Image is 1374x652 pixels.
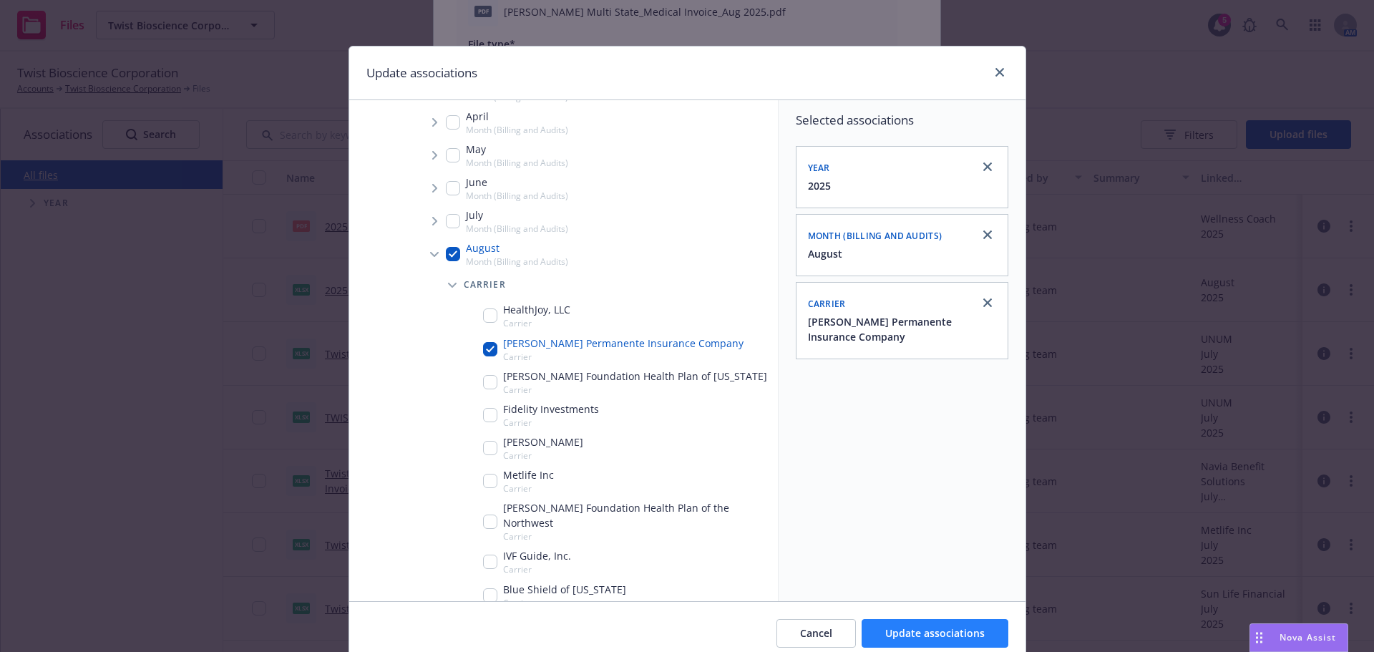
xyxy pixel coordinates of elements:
[503,563,571,575] span: Carrier
[503,582,626,597] span: Blue Shield of [US_STATE]
[466,190,568,202] span: Month (Billing and Audits)
[808,178,831,193] button: 2025
[979,294,996,311] a: close
[808,162,830,174] span: Year
[503,548,571,563] span: IVF Guide, Inc.
[366,64,477,82] h1: Update associations
[503,351,744,363] span: Carrier
[503,336,744,351] span: [PERSON_NAME] Permanente Insurance Company
[503,449,583,462] span: Carrier
[466,208,568,223] span: July
[466,109,568,124] span: April
[466,157,568,169] span: Month (Billing and Audits)
[503,597,626,609] span: Carrier
[466,175,568,190] span: June
[503,482,554,495] span: Carrier
[1280,631,1336,643] span: Nova Assist
[503,384,767,396] span: Carrier
[979,226,996,243] a: close
[503,467,554,482] span: Metlife Inc
[796,112,1008,129] span: Selected associations
[808,230,942,242] span: Month (Billing and Audits)
[503,402,599,417] span: Fidelity Investments
[1250,624,1268,651] div: Drag to move
[503,302,570,317] span: HealthJoy, LLC
[885,626,985,640] span: Update associations
[503,417,599,429] span: Carrier
[503,369,767,384] span: [PERSON_NAME] Foundation Health Plan of [US_STATE]
[503,530,772,542] span: Carrier
[466,142,568,157] span: May
[1249,623,1348,652] button: Nova Assist
[466,124,568,136] span: Month (Billing and Audits)
[466,223,568,235] span: Month (Billing and Audits)
[503,434,583,449] span: [PERSON_NAME]
[776,619,856,648] button: Cancel
[808,314,999,344] button: [PERSON_NAME] Permanente Insurance Company
[800,626,832,640] span: Cancel
[808,246,842,261] button: August
[466,256,568,268] span: Month (Billing and Audits)
[464,281,506,289] span: Carrier
[991,64,1008,81] a: close
[503,500,772,530] span: [PERSON_NAME] Foundation Health Plan of the Northwest
[808,298,846,310] span: Carrier
[862,619,1008,648] button: Update associations
[503,317,570,329] span: Carrier
[466,240,568,256] span: August
[979,158,996,175] a: close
